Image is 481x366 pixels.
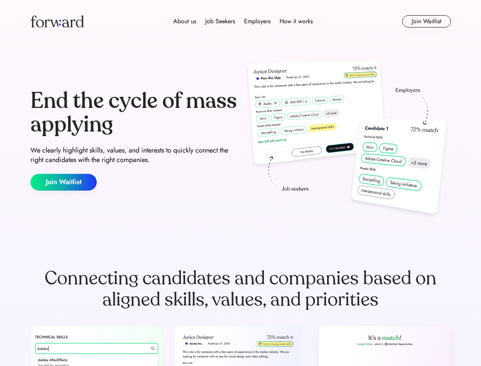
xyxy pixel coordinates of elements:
div: How it works [280,17,313,26]
div: End the cycle of mass applying [30,89,238,136]
div: Job Seekers [205,17,235,26]
div: Connecting candidates and companies based on aligned skills, values, and priorities [30,268,451,310]
div: About us [173,17,196,26]
img: hero-image.png [244,58,451,222]
div: Employers [244,17,270,26]
button: Join Waitlist [30,174,97,191]
div: We clearly highlight skills, values, and interests to quickly connect the right candidates with t... [30,146,238,165]
button: Join Waitlist [402,15,451,27]
img: Forward logo [30,15,84,27]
